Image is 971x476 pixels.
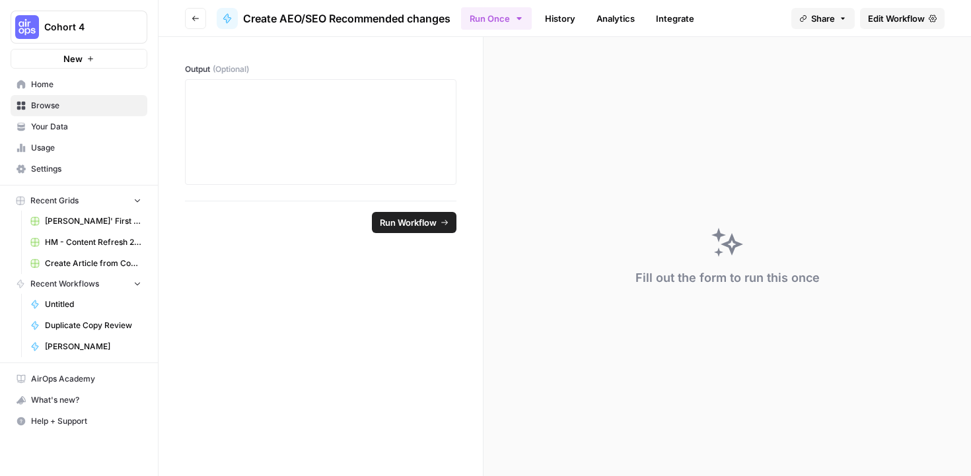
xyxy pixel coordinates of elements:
a: [PERSON_NAME]' First Flow Grid [24,211,147,232]
div: Fill out the form to run this once [635,269,820,287]
a: Your Data [11,116,147,137]
a: Usage [11,137,147,158]
a: Untitled [24,294,147,315]
a: Home [11,74,147,95]
span: Cohort 4 [44,20,124,34]
span: (Optional) [213,63,249,75]
button: Recent Workflows [11,274,147,294]
a: Analytics [589,8,643,29]
span: Browse [31,100,141,112]
span: Help + Support [31,415,141,427]
a: AirOps Academy [11,368,147,390]
span: Home [31,79,141,90]
button: Run Once [461,7,532,30]
a: Create Article from Content Brief - Fork Grid [24,253,147,274]
button: Share [791,8,855,29]
span: Run Workflow [380,216,437,229]
a: HM - Content Refresh 28.07 Grid [24,232,147,253]
span: Duplicate Copy Review [45,320,141,331]
a: Edit Workflow [860,8,945,29]
img: Cohort 4 Logo [15,15,39,39]
span: Edit Workflow [868,12,925,25]
a: Create AEO/SEO Recommended changes [217,8,450,29]
span: Share [811,12,835,25]
span: HM - Content Refresh 28.07 Grid [45,236,141,248]
span: Settings [31,163,141,175]
span: Recent Grids [30,195,79,207]
button: What's new? [11,390,147,411]
span: Recent Workflows [30,278,99,290]
span: Create Article from Content Brief - Fork Grid [45,257,141,269]
label: Output [185,63,456,75]
button: New [11,49,147,69]
a: Duplicate Copy Review [24,315,147,336]
span: [PERSON_NAME] [45,341,141,353]
span: Usage [31,142,141,154]
button: Help + Support [11,411,147,432]
span: Your Data [31,121,141,133]
a: Integrate [648,8,702,29]
button: Workspace: Cohort 4 [11,11,147,44]
button: Run Workflow [372,212,456,233]
div: What's new? [11,390,147,410]
a: Browse [11,95,147,116]
span: Untitled [45,298,141,310]
button: Recent Grids [11,191,147,211]
span: New [63,52,83,65]
span: Create AEO/SEO Recommended changes [243,11,450,26]
a: [PERSON_NAME] [24,336,147,357]
span: AirOps Academy [31,373,141,385]
span: [PERSON_NAME]' First Flow Grid [45,215,141,227]
a: History [537,8,583,29]
a: Settings [11,158,147,180]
